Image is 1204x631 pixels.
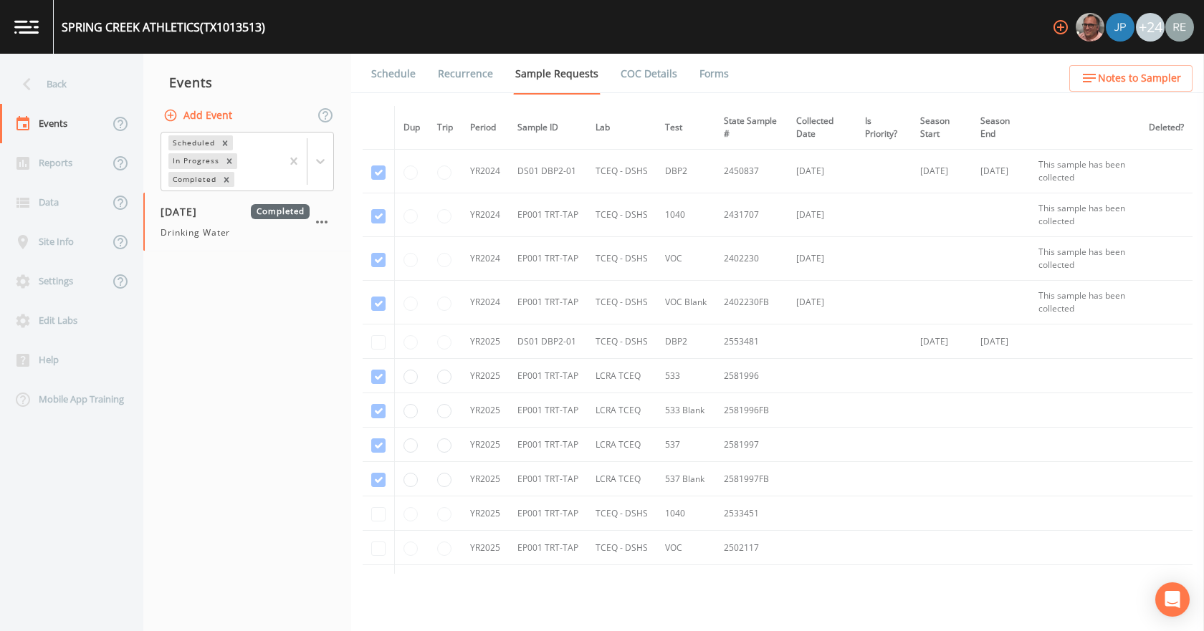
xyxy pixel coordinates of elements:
th: Season Start [912,106,972,150]
td: This sample has been collected [1030,237,1140,281]
span: Notes to Sampler [1098,69,1181,87]
th: Is Priority? [856,106,912,150]
div: SPRING CREEK ATHLETICS (TX1013513) [62,19,265,36]
td: 2402230FB [715,281,788,324]
td: 2533451 [715,496,788,531]
td: LCRA TCEQ [587,462,656,496]
td: VOC Blank [656,565,715,599]
td: EP001 TRT-TAP [509,565,587,599]
td: EP001 TRT-TAP [509,462,587,496]
td: TCEQ - DSHS [587,531,656,565]
td: 2581996 [715,359,788,393]
td: 2402230 [715,237,788,281]
td: TCEQ - DSHS [587,565,656,599]
td: LCRA TCEQ [587,393,656,428]
a: Sample Requests [513,54,601,95]
div: Joshua gere Paul [1105,13,1135,42]
td: This sample has been collected [1030,193,1140,237]
td: [DATE] [788,281,856,324]
a: Schedule [369,54,418,94]
td: EP001 TRT-TAP [509,281,587,324]
td: This sample has been collected [1030,281,1140,324]
td: 1040 [656,193,715,237]
td: EP001 TRT-TAP [509,531,587,565]
td: EP001 TRT-TAP [509,237,587,281]
a: [DATE]CompletedDrinking Water [143,193,351,251]
th: Trip [429,106,462,150]
div: Scheduled [168,135,217,150]
td: LCRA TCEQ [587,359,656,393]
td: [DATE] [788,237,856,281]
td: 1040 [656,496,715,531]
td: YR2025 [462,428,509,462]
td: 2581996FB [715,393,788,428]
img: logo [14,20,39,34]
div: Mike Franklin [1075,13,1105,42]
button: Notes to Sampler [1069,65,1193,92]
td: [DATE] [788,150,856,193]
td: 2502117FB [715,565,788,599]
td: DS01 DBP2-01 [509,150,587,193]
td: EP001 TRT-TAP [509,496,587,531]
th: Period [462,106,509,150]
td: TCEQ - DSHS [587,150,656,193]
td: [DATE] [972,324,1030,359]
th: Deleted? [1140,106,1193,150]
a: Recurrence [436,54,495,94]
td: YR2024 [462,281,509,324]
td: TCEQ - DSHS [587,281,656,324]
span: [DATE] [161,204,207,219]
td: 2502117 [715,531,788,565]
th: State Sample # [715,106,788,150]
td: 2450837 [715,150,788,193]
button: Add Event [161,102,238,129]
td: 2581997FB [715,462,788,496]
td: EP001 TRT-TAP [509,359,587,393]
th: Dup [395,106,429,150]
td: 2581997 [715,428,788,462]
td: YR2025 [462,496,509,531]
td: VOC [656,531,715,565]
th: Lab [587,106,656,150]
span: Drinking Water [161,226,230,239]
td: 533 Blank [656,393,715,428]
a: Forms [697,54,731,94]
td: [DATE] [912,324,972,359]
td: [DATE] [912,150,972,193]
span: Completed [251,204,310,219]
td: YR2025 [462,324,509,359]
div: Remove Completed [219,172,234,187]
td: YR2025 [462,462,509,496]
td: VOC Blank [656,281,715,324]
td: YR2025 [462,531,509,565]
th: Test [656,106,715,150]
td: 2431707 [715,193,788,237]
td: [DATE] [788,193,856,237]
td: [DATE] [972,150,1030,193]
td: YR2024 [462,150,509,193]
td: TCEQ - DSHS [587,324,656,359]
div: Remove Scheduled [217,135,233,150]
div: Open Intercom Messenger [1155,582,1190,617]
img: e2d790fa78825a4bb76dcb6ab311d44c [1076,13,1104,42]
td: This sample has been collected [1030,150,1140,193]
td: EP001 TRT-TAP [509,428,587,462]
th: Collected Date [788,106,856,150]
th: Sample ID [509,106,587,150]
td: 533 [656,359,715,393]
td: EP001 TRT-TAP [509,393,587,428]
td: TCEQ - DSHS [587,193,656,237]
img: 41241ef155101aa6d92a04480b0d0000 [1106,13,1134,42]
td: TCEQ - DSHS [587,496,656,531]
div: +24 [1136,13,1165,42]
td: YR2025 [462,565,509,599]
td: YR2025 [462,393,509,428]
td: YR2024 [462,237,509,281]
td: 2553481 [715,324,788,359]
td: 537 Blank [656,462,715,496]
td: DBP2 [656,150,715,193]
td: 537 [656,428,715,462]
td: EP001 TRT-TAP [509,193,587,237]
td: DBP2 [656,324,715,359]
td: DS01 DBP2-01 [509,324,587,359]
